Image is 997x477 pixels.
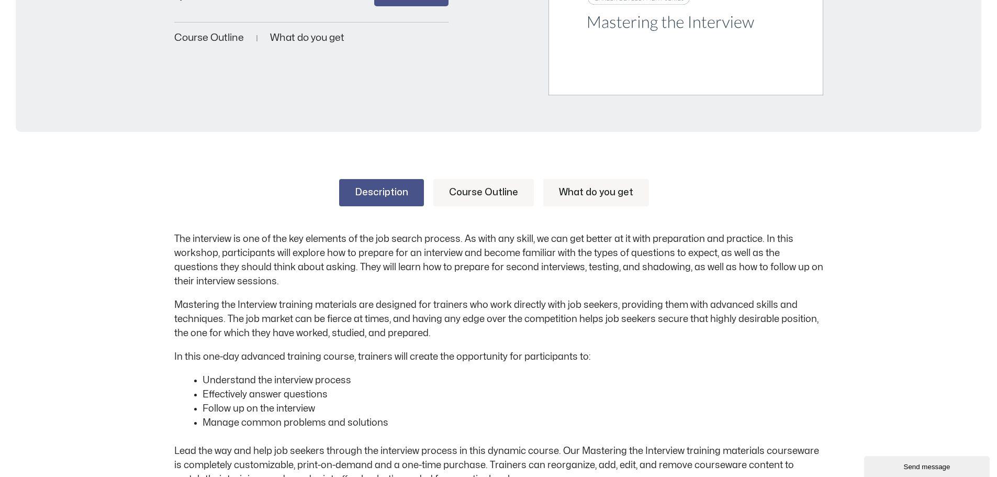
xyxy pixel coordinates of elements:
[864,454,992,477] iframe: chat widget
[543,179,649,206] a: What do you get
[174,33,244,43] a: Course Outline
[270,33,344,43] a: What do you get
[174,298,823,340] p: Mastering the Interview training materials are designed for trainers who work directly with job s...
[174,232,823,289] p: The interview is one of the key elements of the job search process. As with any skill, we can get...
[203,416,823,430] li: Manage common problems and solutions
[203,387,823,402] li: Effectively answer questions
[174,350,823,364] p: In this one-day advanced training course, trainers will create the opportunity for participants to:
[203,402,823,416] li: Follow up on the interview
[433,179,534,206] a: Course Outline
[339,179,424,206] a: Description
[203,373,823,387] li: Understand the interview process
